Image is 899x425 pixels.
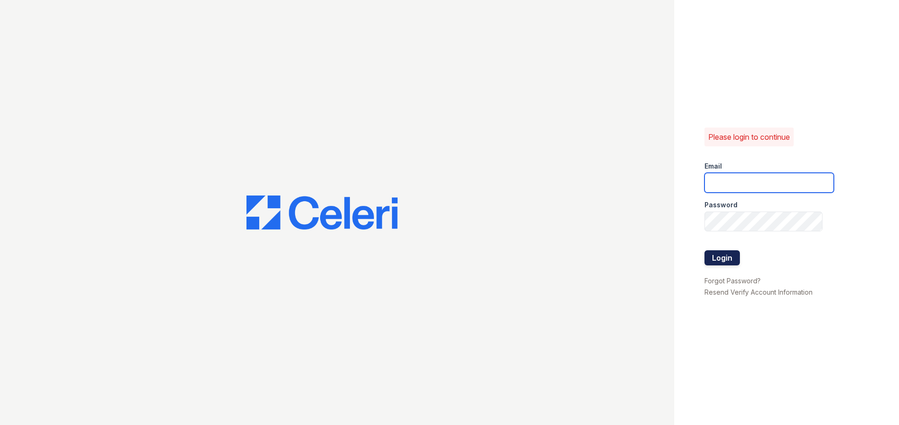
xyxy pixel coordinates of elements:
a: Resend Verify Account Information [704,288,813,296]
p: Please login to continue [708,131,790,143]
label: Password [704,200,738,210]
a: Forgot Password? [704,277,761,285]
img: CE_Logo_Blue-a8612792a0a2168367f1c8372b55b34899dd931a85d93a1a3d3e32e68fde9ad4.png [246,195,398,229]
label: Email [704,161,722,171]
button: Login [704,250,740,265]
